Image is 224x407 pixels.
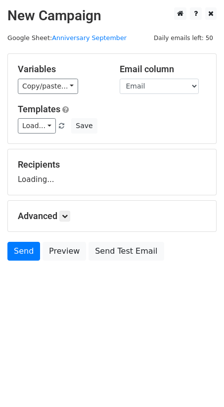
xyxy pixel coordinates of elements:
[7,7,217,24] h2: New Campaign
[150,34,217,42] a: Daily emails left: 50
[71,118,97,134] button: Save
[18,211,206,222] h5: Advanced
[120,64,207,75] h5: Email column
[18,79,78,94] a: Copy/paste...
[18,118,56,134] a: Load...
[89,242,164,261] a: Send Test Email
[7,34,127,42] small: Google Sheet:
[18,159,206,185] div: Loading...
[18,64,105,75] h5: Variables
[150,33,217,44] span: Daily emails left: 50
[18,159,206,170] h5: Recipients
[7,242,40,261] a: Send
[43,242,86,261] a: Preview
[52,34,127,42] a: Anniversary September
[18,104,60,114] a: Templates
